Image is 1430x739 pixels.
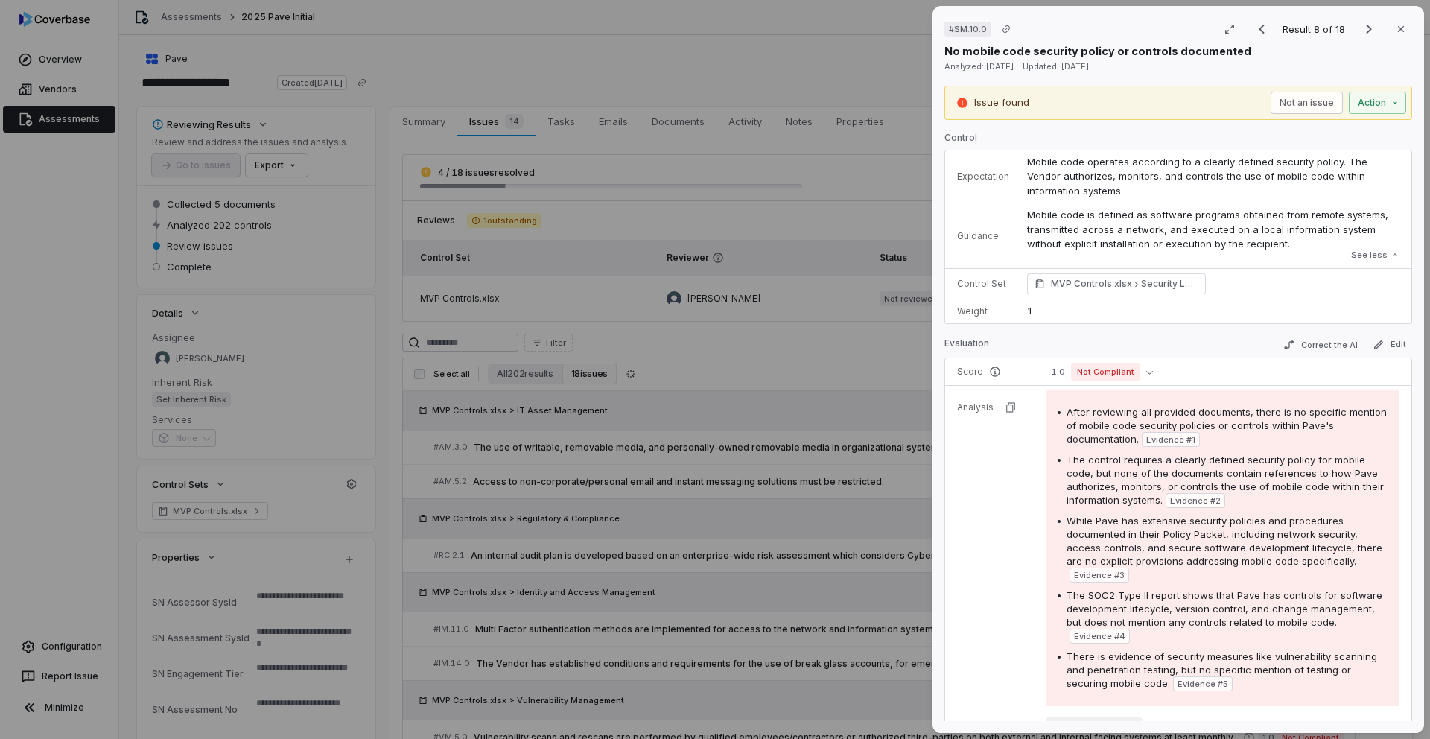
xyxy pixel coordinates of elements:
span: Evidence # 3 [1074,569,1125,581]
p: Mobile code is defined as software programs obtained from remote systems, transmitted across a ne... [1027,208,1399,252]
button: Copy link [993,16,1020,42]
span: Mobile code operates according to a clearly defined security policy. The Vendor authorizes, monit... [1027,156,1370,197]
span: Analyzed: [DATE] [944,61,1014,72]
p: Score [957,366,1028,378]
button: Correct the AI [1277,336,1364,354]
p: Result 8 of 18 [1283,21,1348,37]
button: See less [1347,241,1404,268]
button: Previous result [1247,20,1277,38]
span: Incomplete response [1046,717,1143,732]
button: 1.0Not Compliant [1046,363,1159,381]
span: MVP Controls.xlsx Security Logging & Monitoring [1051,276,1198,291]
p: Evaluation [944,337,989,355]
span: Evidence # 1 [1146,434,1195,445]
p: Guidance [957,230,1009,242]
p: Category [957,719,1028,731]
p: Issue found [974,95,1029,110]
span: 1 [1027,305,1033,317]
p: Weight [957,305,1009,317]
span: While Pave has extensive security policies and procedures documented in their Policy Packet, incl... [1067,515,1382,567]
span: Evidence # 4 [1074,630,1125,642]
span: Evidence # 2 [1170,495,1221,507]
button: Not an issue [1271,92,1343,114]
p: Control [944,132,1412,150]
span: There is evidence of security measures like vulnerability scanning and penetration testing, but n... [1067,650,1377,689]
span: The control requires a clearly defined security policy for mobile code, but none of the documents... [1067,454,1384,506]
span: Updated: [DATE] [1023,61,1089,72]
span: The SOC2 Type II report shows that Pave has controls for software development lifecycle, version ... [1067,589,1382,628]
p: Analysis [957,402,994,413]
p: No mobile code security policy or controls documented [944,43,1251,59]
button: Next result [1354,20,1384,38]
p: Control Set [957,278,1009,290]
span: Evidence # 5 [1178,678,1228,690]
button: Edit [1367,336,1412,354]
button: Action [1349,92,1406,114]
p: Expectation [957,171,1009,183]
span: After reviewing all provided documents, there is no specific mention of mobile code security poli... [1067,406,1387,445]
span: Not Compliant [1071,363,1140,381]
span: # SM.10.0 [949,23,987,35]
